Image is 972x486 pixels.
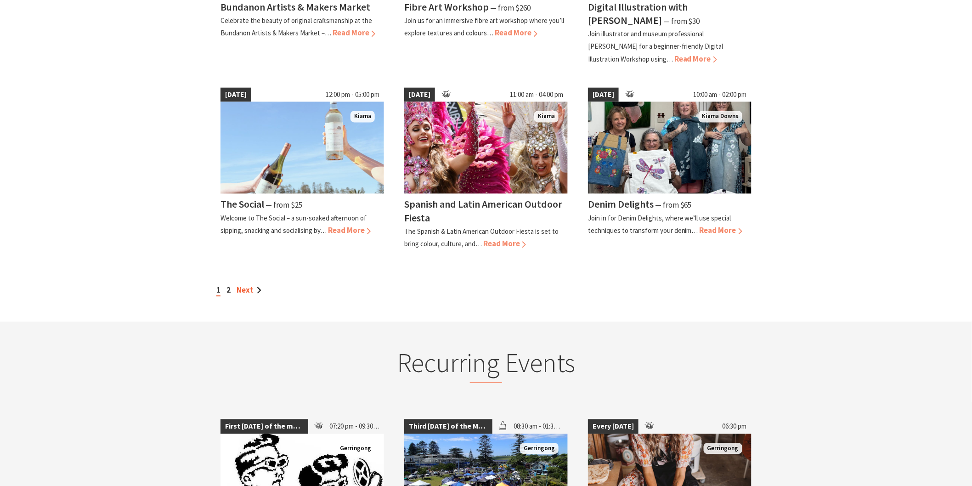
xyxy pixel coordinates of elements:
span: Read More [483,238,526,249]
p: The Spanish & Latin American Outdoor Fiesta is set to bring colour, culture, and… [404,227,559,248]
h4: The Social [220,198,264,210]
h4: Digital Illustration with [PERSON_NAME] [588,0,688,27]
img: The Social [220,102,384,193]
span: ⁠— from $260 [490,3,531,13]
span: Kiama Downs [699,111,742,122]
span: Kiama [534,111,559,122]
span: First [DATE] of the month [220,419,308,434]
span: [DATE] [220,87,251,102]
p: Join illustrator and museum professional [PERSON_NAME] for a beginner-friendly Digital Illustrati... [588,29,723,63]
h4: Denim Delights [588,198,654,210]
span: Gerringong [520,443,559,454]
a: 2 [226,285,231,295]
span: Third [DATE] of the Month [404,419,492,434]
span: Gerringong [336,443,375,454]
span: 11:00 am - 04:00 pm [505,87,568,102]
span: Read More [674,54,717,64]
h4: Bundanon Artists & Makers Market [220,0,370,13]
span: 07:20 pm - 09:30 pm [325,419,384,434]
span: Read More [328,225,371,235]
h4: Spanish and Latin American Outdoor Fiesta [404,198,562,224]
h4: Fibre Art Workshop [404,0,489,13]
p: Celebrate the beauty of original craftsmanship at the Bundanon Artists & Makers Market –… [220,16,372,37]
a: [DATE] 11:00 am - 04:00 pm Dancers in jewelled pink and silver costumes with feathers, holding th... [404,87,568,250]
a: [DATE] 10:00 am - 02:00 pm group holding up their denim paintings Kiama Downs Denim Delights ⁠— f... [588,87,752,250]
span: ⁠— from $25 [266,200,302,210]
span: ⁠— from $30 [663,16,700,26]
p: Join us for an immersive fibre art workshop where you’ll explore textures and colours… [404,16,564,37]
span: Read More [700,225,742,235]
span: 10:00 am - 02:00 pm [689,87,752,102]
h2: Recurring Events [306,347,666,383]
span: Every [DATE] [588,419,639,434]
span: ⁠— from $65 [655,200,692,210]
span: [DATE] [588,87,619,102]
p: Join in for Denim Delights, where we’ll use special techniques to transform your denim… [588,214,731,235]
span: Read More [495,28,537,38]
span: 08:30 am - 01:30 pm [509,419,568,434]
span: 1 [216,285,220,296]
span: Read More [333,28,375,38]
span: Gerringong [704,443,742,454]
span: 06:30 pm [718,419,752,434]
span: 12:00 pm - 05:00 pm [321,87,384,102]
img: Dancers in jewelled pink and silver costumes with feathers, holding their hands up while smiling [404,102,568,193]
img: group holding up their denim paintings [588,102,752,193]
span: [DATE] [404,87,435,102]
span: Kiama [350,111,375,122]
a: [DATE] 12:00 pm - 05:00 pm The Social Kiama The Social ⁠— from $25 Welcome to The Social – a sun-... [220,87,384,250]
a: Next [237,285,261,295]
p: Welcome to The Social – a sun-soaked afternoon of sipping, snacking and socialising by… [220,214,367,235]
